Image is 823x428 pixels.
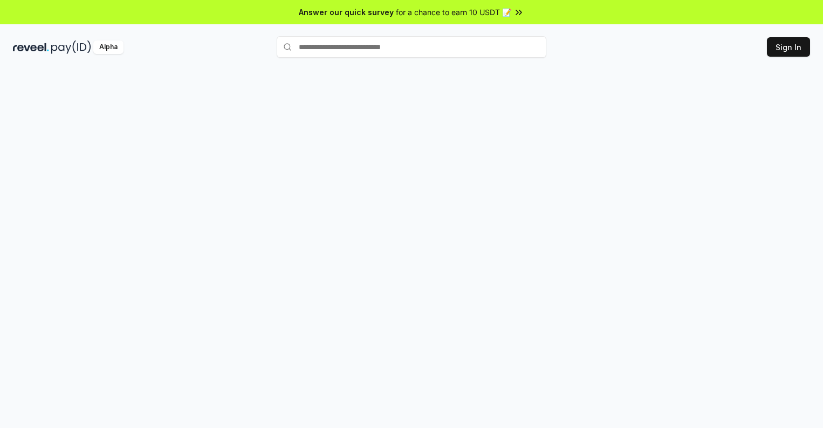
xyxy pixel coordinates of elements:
[396,6,511,18] span: for a chance to earn 10 USDT 📝
[299,6,394,18] span: Answer our quick survey
[93,40,124,54] div: Alpha
[51,40,91,54] img: pay_id
[767,37,810,57] button: Sign In
[13,40,49,54] img: reveel_dark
